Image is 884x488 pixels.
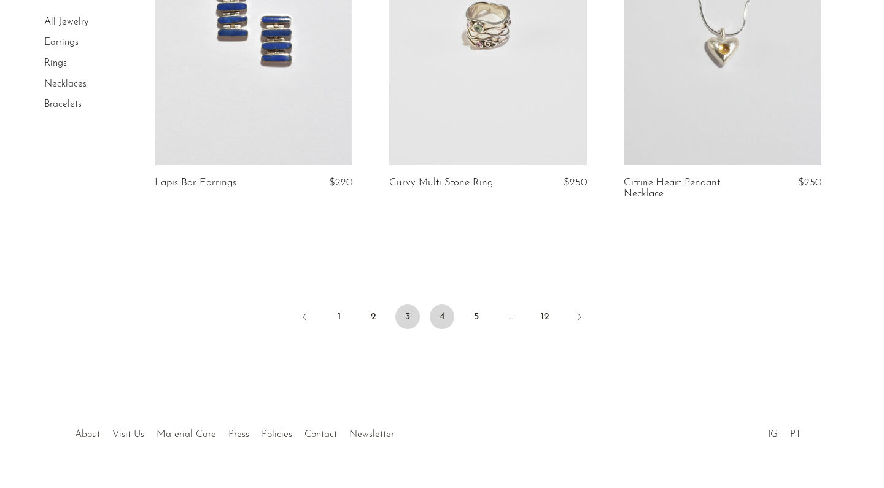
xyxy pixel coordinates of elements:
[44,58,67,68] a: Rings
[395,304,420,329] span: 3
[75,430,100,440] a: About
[44,99,82,109] a: Bracelets
[292,304,317,331] a: Previous
[464,304,489,329] a: 5
[112,430,144,440] a: Visit Us
[389,177,493,188] a: Curvy Multi Stone Ring
[798,177,821,188] span: $250
[762,420,807,443] ul: Social Medias
[69,420,400,443] ul: Quick links
[430,304,454,329] a: 4
[567,304,592,331] a: Next
[564,177,587,188] span: $250
[498,304,523,329] span: …
[44,17,88,27] a: All Jewelry
[304,430,337,440] a: Contact
[155,177,236,188] a: Lapis Bar Earrings
[44,38,79,48] a: Earrings
[157,430,216,440] a: Material Care
[329,177,352,188] span: $220
[533,304,557,329] a: 12
[361,304,386,329] a: 2
[624,177,754,200] a: Citrine Heart Pendant Necklace
[327,304,351,329] a: 1
[44,79,87,89] a: Necklaces
[262,430,292,440] a: Policies
[768,430,778,440] a: IG
[790,430,801,440] a: PT
[228,430,249,440] a: Press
